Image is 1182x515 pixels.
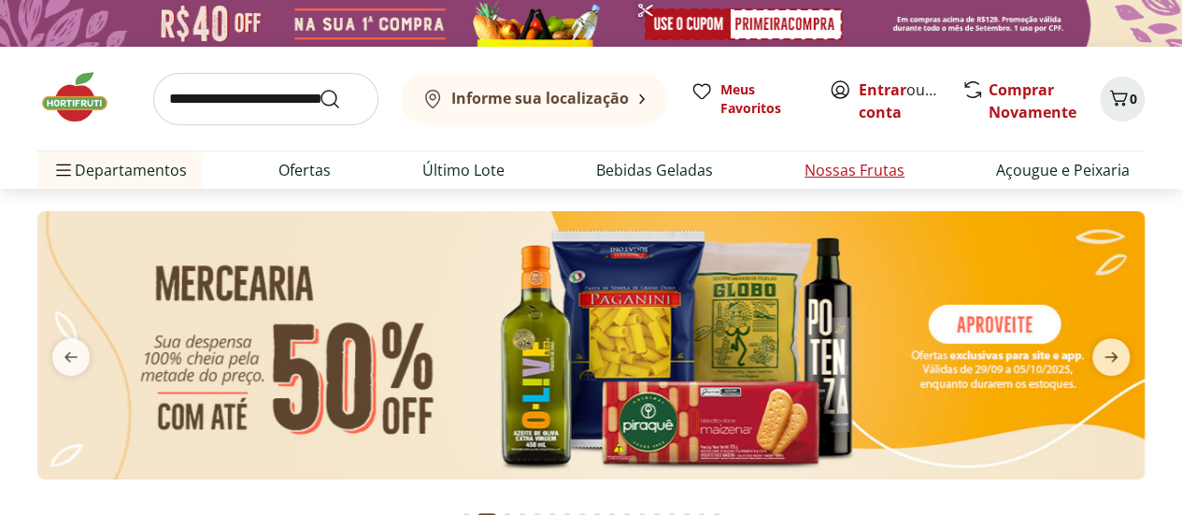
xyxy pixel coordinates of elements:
span: 0 [1130,90,1137,107]
span: Meus Favoritos [720,80,806,118]
a: Entrar [859,79,906,100]
a: Meus Favoritos [691,80,806,118]
button: previous [37,338,105,376]
button: Carrinho [1100,77,1145,122]
a: Nossas Frutas [805,159,904,181]
a: Último Lote [422,159,505,181]
img: Hortifruti [37,69,131,125]
a: Ofertas [278,159,331,181]
img: mercearia [37,211,1145,479]
button: Menu [52,148,75,193]
b: Informe sua localização [451,88,629,108]
button: Informe sua localização [401,73,668,125]
span: Departamentos [52,148,187,193]
button: Submit Search [319,88,363,110]
a: Comprar Novamente [989,79,1076,122]
button: next [1077,338,1145,376]
input: search [153,73,378,125]
a: Bebidas Geladas [596,159,713,181]
a: Criar conta [859,79,961,122]
span: ou [859,79,942,123]
a: Açougue e Peixaria [996,159,1130,181]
